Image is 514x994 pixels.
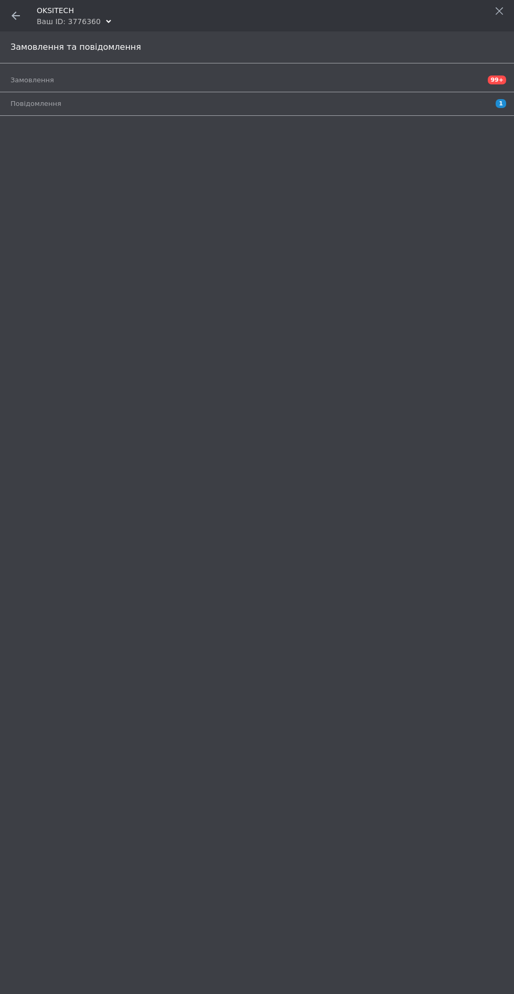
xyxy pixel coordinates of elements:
[10,95,509,113] a: Повідомлення1
[488,75,506,84] span: 99+
[10,75,54,85] span: Замовлення
[496,99,506,108] span: 1
[37,16,101,27] div: Ваш ID: 3776360
[10,71,509,89] a: Замовлення99+
[10,99,61,109] span: Повідомлення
